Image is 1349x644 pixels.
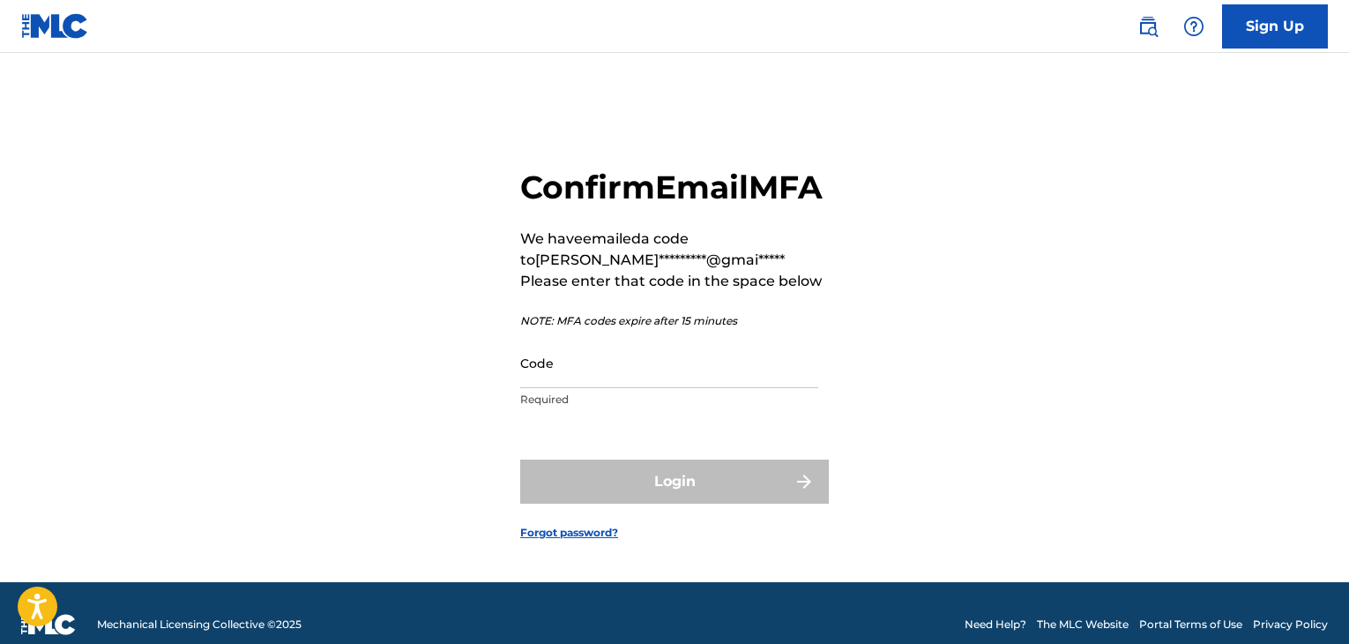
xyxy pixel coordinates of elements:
[21,614,76,635] img: logo
[1130,9,1166,44] a: Public Search
[1037,617,1129,633] a: The MLC Website
[21,13,89,39] img: MLC Logo
[965,617,1026,633] a: Need Help?
[1222,4,1328,49] a: Sign Up
[1261,559,1349,644] iframe: Chat Widget
[520,168,829,207] h2: Confirm Email MFA
[520,392,818,408] p: Required
[1253,617,1328,633] a: Privacy Policy
[1183,16,1204,37] img: help
[97,617,302,633] span: Mechanical Licensing Collective © 2025
[520,313,829,329] p: NOTE: MFA codes expire after 15 minutes
[1139,617,1242,633] a: Portal Terms of Use
[1137,16,1159,37] img: search
[520,525,618,541] a: Forgot password?
[520,271,829,292] p: Please enter that code in the space below
[1176,9,1211,44] div: Help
